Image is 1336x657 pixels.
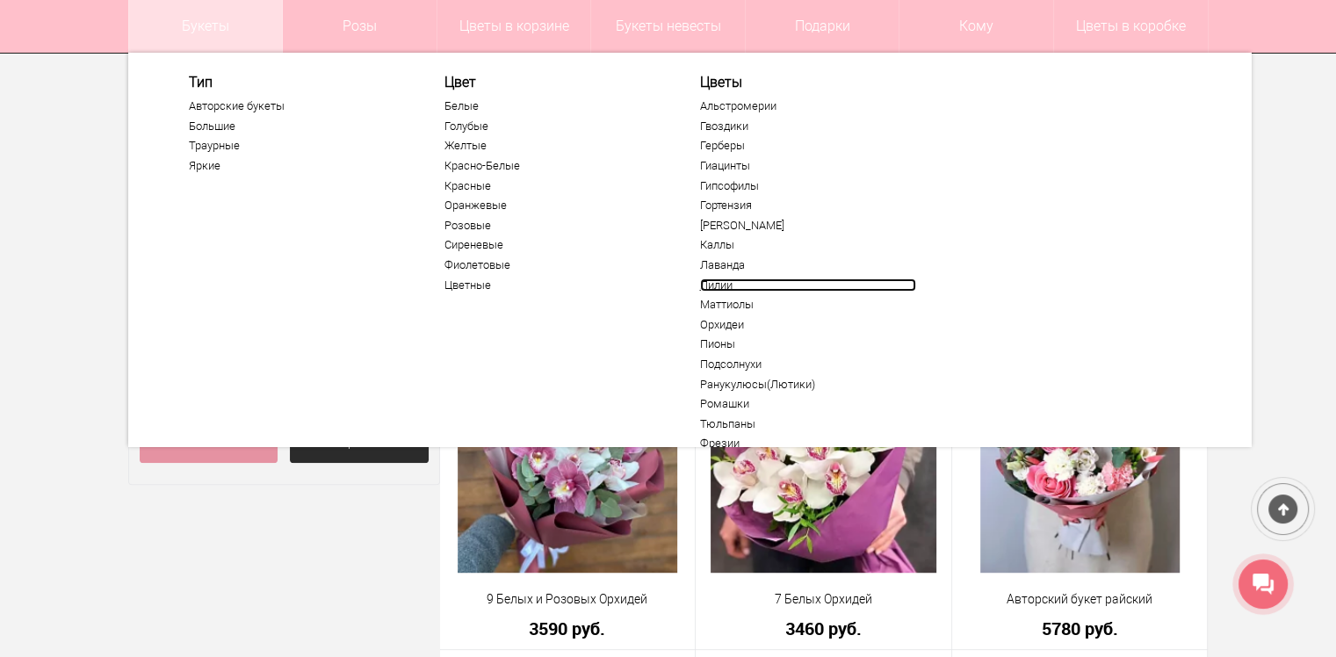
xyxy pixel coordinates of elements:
[700,278,916,292] a: Лилии
[980,353,1180,573] img: Авторский букет райский
[189,139,405,153] a: Траурные
[700,397,916,411] a: Ромашки
[444,258,661,272] a: Фиолетовые
[964,619,1196,638] a: 5780 руб.
[700,318,916,332] a: Орхидеи
[700,437,916,451] a: Фрезии
[444,199,661,213] a: Оранжевые
[700,199,916,213] a: Гортензия
[444,139,661,153] a: Желтые
[700,74,916,90] a: Цветы
[700,258,916,272] a: Лаванда
[700,179,916,193] a: Гипсофилы
[458,353,677,573] img: 9 Белых и Розовых Орхидей
[444,179,661,193] a: Красные
[700,238,916,252] a: Каллы
[700,378,916,392] a: Ранукулюсы(Лютики)
[711,353,936,573] img: 7 Белых Орхидей
[700,357,916,372] a: Подсолнухи
[444,278,661,292] a: Цветные
[189,119,405,134] a: Большие
[189,159,405,173] a: Яркие
[700,159,916,173] a: Гиацинты
[451,590,684,609] a: 9 Белых и Розовых Орхидей
[189,74,405,90] span: Тип
[700,119,916,134] a: Гвоздики
[444,99,661,113] a: Белые
[707,590,940,609] a: 7 Белых Орхидей
[700,139,916,153] a: Герберы
[700,298,916,312] a: Маттиолы
[700,99,916,113] a: Альстромерии
[700,417,916,431] a: Тюльпаны
[700,219,916,233] a: [PERSON_NAME]
[444,238,661,252] a: Сиреневые
[444,219,661,233] a: Розовые
[444,119,661,134] a: Голубые
[444,159,661,173] a: Красно-Белые
[451,619,684,638] a: 3590 руб.
[964,590,1196,609] a: Авторский букет райский
[444,74,661,90] span: Цвет
[707,619,940,638] a: 3460 руб.
[700,337,916,351] a: Пионы
[189,99,405,113] a: Авторские букеты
